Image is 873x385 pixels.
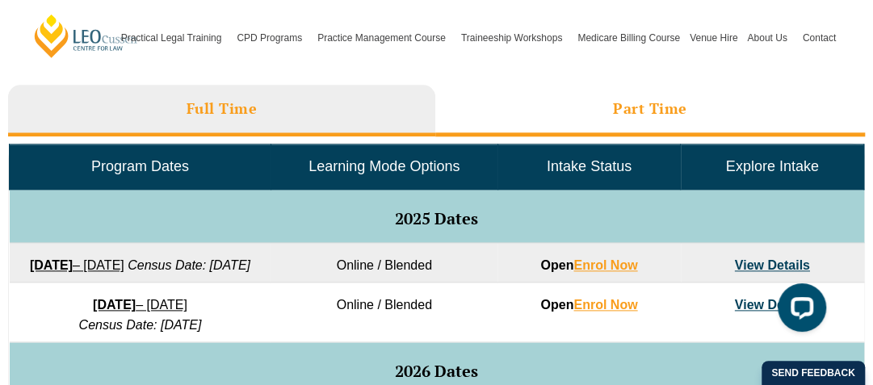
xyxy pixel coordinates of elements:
a: [DATE]– [DATE] [30,258,124,272]
h3: Full Time [187,99,258,118]
strong: [DATE] [30,258,73,272]
strong: Open [540,298,637,312]
a: About Us [742,3,797,73]
em: Census Date: [DATE] [79,318,202,332]
span: Explore Intake [726,158,819,174]
a: [PERSON_NAME] Centre for Law [32,13,140,59]
span: 2026 Dates [395,360,478,382]
span: 2025 Dates [395,207,478,229]
a: Enrol Now [573,258,637,272]
span: Learning Mode Options [308,158,460,174]
em: Census Date: [DATE] [128,258,250,272]
a: Medicare Billing Course [573,3,685,73]
strong: Open [540,258,637,272]
td: Online / Blended [271,243,497,282]
a: Venue Hire [685,3,742,73]
h3: Part Time [613,99,687,118]
a: Enrol Now [573,298,637,312]
strong: [DATE] [93,298,136,312]
span: Intake Status [547,158,632,174]
a: Practice Management Course [313,3,456,73]
a: Contact [798,3,841,73]
a: CPD Programs [232,3,313,73]
a: Traineeship Workshops [456,3,573,73]
span: Program Dates [91,158,189,174]
a: [DATE]– [DATE] [93,298,187,312]
a: Practical Legal Training [116,3,233,73]
a: View Details [735,298,810,312]
a: View Details [735,258,810,272]
td: Online / Blended [271,282,497,342]
iframe: LiveChat chat widget [765,277,833,345]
